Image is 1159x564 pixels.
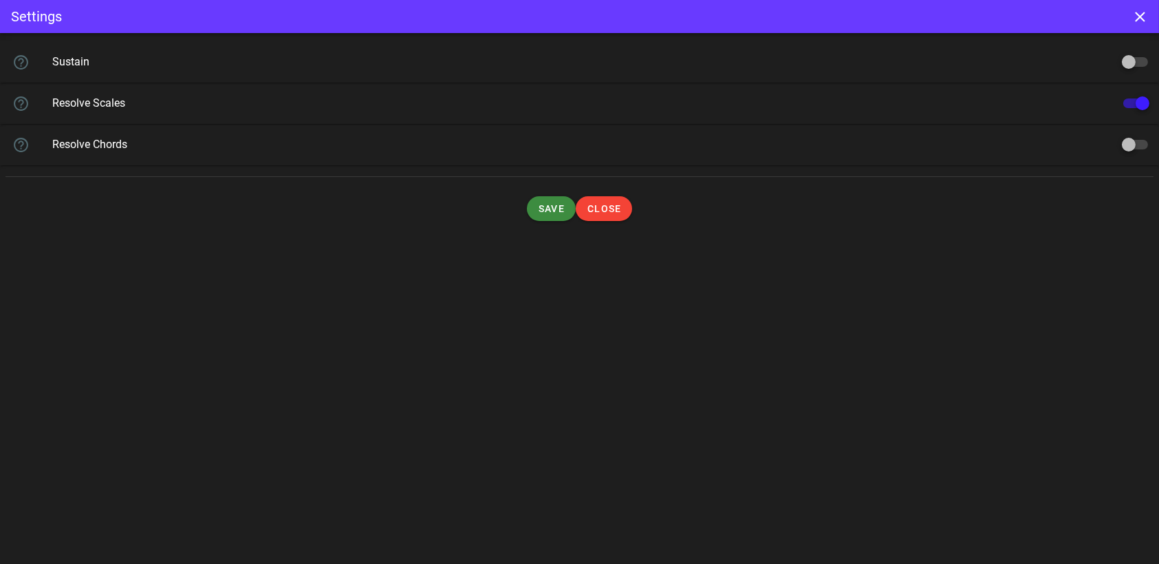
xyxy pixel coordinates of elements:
span: Save [538,203,565,214]
button: Close [576,196,633,221]
div: Resolve Scales [52,87,582,120]
span: Close [587,203,622,214]
div: Sustain [52,45,582,79]
button: Save [527,196,576,221]
div: Resolve Chords [52,128,582,161]
div: Settings [11,6,62,27]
